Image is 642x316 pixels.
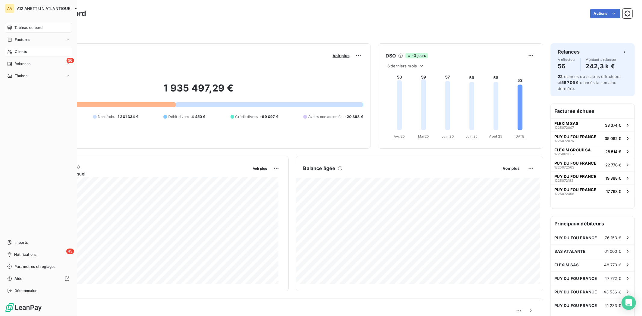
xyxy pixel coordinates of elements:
[15,37,30,42] span: Factures
[251,166,269,171] button: Voir plus
[554,179,573,182] span: 1225072182
[192,114,206,119] span: 4 450 €
[606,176,621,181] span: 19 888 €
[605,136,621,141] span: 35 062 €
[558,58,576,61] span: À effectuer
[168,114,189,119] span: Débit divers
[558,74,622,91] span: relances ou actions effectuées et relancés la semaine dernière.
[489,134,503,138] tspan: Août 25
[5,4,14,13] div: AA
[503,166,519,171] span: Voir plus
[554,134,596,139] span: PUY DU FOU FRANCE
[554,166,574,169] span: 1225072565
[501,166,521,171] button: Voir plus
[554,161,596,166] span: PUY DU FOU FRANCE
[235,114,258,119] span: Crédit divers
[606,189,621,194] span: 17 768 €
[34,171,249,177] span: Chiffre d'affaires mensuel
[558,48,580,55] h6: Relances
[586,61,616,71] h4: 242,3 k €
[605,123,621,128] span: 38 374 €
[586,58,616,61] span: Montant à relancer
[551,171,634,184] button: PUY DU FOU FRANCE122507218219 888 €
[554,126,574,129] span: 1225072007
[514,134,526,138] tspan: [DATE]
[605,163,621,167] span: 22 778 €
[558,61,576,71] h4: 56
[554,152,575,156] span: 1225062002
[554,139,574,143] span: 1225072076
[551,145,634,158] button: FLEXIM GROUP SA122506200228 514 €
[604,262,621,267] span: 48 773 €
[15,73,27,79] span: Tâches
[554,290,597,294] span: PUY DU FOU FRANCE
[554,192,574,196] span: 1225072456
[394,134,405,138] tspan: Avr. 25
[554,121,578,126] span: FLEXIM SAS
[554,262,579,267] span: FLEXIM SAS
[67,58,74,63] span: 56
[34,82,363,100] h2: 1 935 497,29 €
[605,276,621,281] span: 47 772 €
[14,276,23,281] span: Aide
[303,165,336,172] h6: Balance âgée
[386,52,396,59] h6: DSO
[331,53,351,58] button: Voir plus
[561,80,578,85] span: 58 706 €
[554,303,597,308] span: PUY DU FOU FRANCE
[15,49,27,54] span: Clients
[260,114,278,119] span: -69 097 €
[387,64,417,68] span: 6 derniers mois
[5,303,42,312] img: Logo LeanPay
[5,274,72,283] a: Aide
[554,249,586,254] span: SAS ATALANTE
[622,296,636,310] div: Open Intercom Messenger
[554,147,591,152] span: FLEXIM GROUP SA
[551,216,634,231] h6: Principaux débiteurs
[14,240,28,245] span: Imports
[98,114,115,119] span: Non-échu
[17,6,70,11] span: A12 ANETT UN ATLANTIQUE
[253,166,267,171] span: Voir plus
[14,252,36,257] span: Notifications
[14,288,38,293] span: Déconnexion
[554,235,597,240] span: PUY DU FOU FRANCE
[605,303,621,308] span: 41 233 €
[558,74,563,79] span: 22
[551,184,634,198] button: PUY DU FOU FRANCE122507245617 768 €
[554,187,596,192] span: PUY DU FOU FRANCE
[605,249,621,254] span: 61 000 €
[605,149,621,154] span: 28 514 €
[604,290,621,294] span: 43 536 €
[66,249,74,254] span: 43
[590,9,620,18] button: Actions
[551,118,634,132] button: FLEXIM SAS122507200738 374 €
[551,158,634,171] button: PUY DU FOU FRANCE122507256522 778 €
[466,134,478,138] tspan: Juil. 25
[554,276,597,281] span: PUY DU FOU FRANCE
[14,61,30,67] span: Relances
[333,53,349,58] span: Voir plus
[554,174,596,179] span: PUY DU FOU FRANCE
[405,53,428,58] span: -3 jours
[14,264,55,269] span: Paramètres et réglages
[118,114,138,119] span: 1 201 334 €
[418,134,429,138] tspan: Mai 25
[442,134,454,138] tspan: Juin 25
[605,235,621,240] span: 76 153 €
[551,104,634,118] h6: Factures échues
[14,25,42,30] span: Tableau de bord
[345,114,363,119] span: -20 398 €
[551,132,634,145] button: PUY DU FOU FRANCE122507207635 062 €
[308,114,343,119] span: Avoirs non associés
